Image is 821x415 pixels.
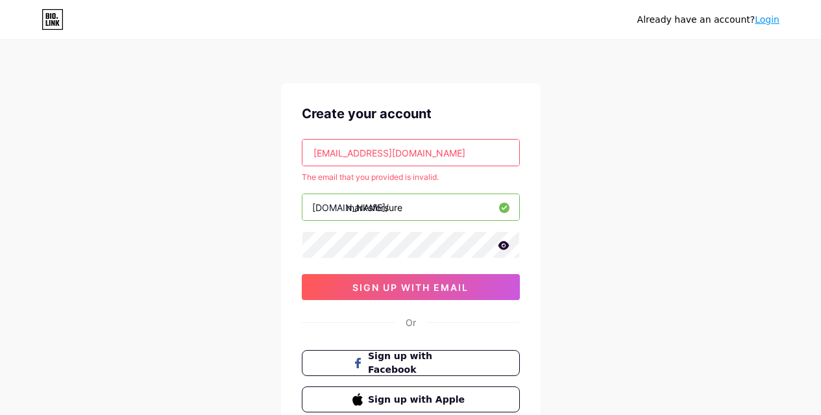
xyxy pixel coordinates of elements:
button: sign up with email [302,274,520,300]
span: sign up with email [352,282,469,293]
div: The email that you provided is invalid. [302,171,520,183]
button: Sign up with Apple [302,386,520,412]
span: Sign up with Apple [368,393,469,407]
button: Sign up with Facebook [302,350,520,376]
div: Or [406,316,416,329]
input: Email [302,140,519,166]
span: Sign up with Facebook [368,349,469,377]
input: username [302,194,519,220]
div: [DOMAIN_NAME]/ [312,201,389,214]
div: Already have an account? [637,13,779,27]
div: Create your account [302,104,520,123]
a: Login [755,14,779,25]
